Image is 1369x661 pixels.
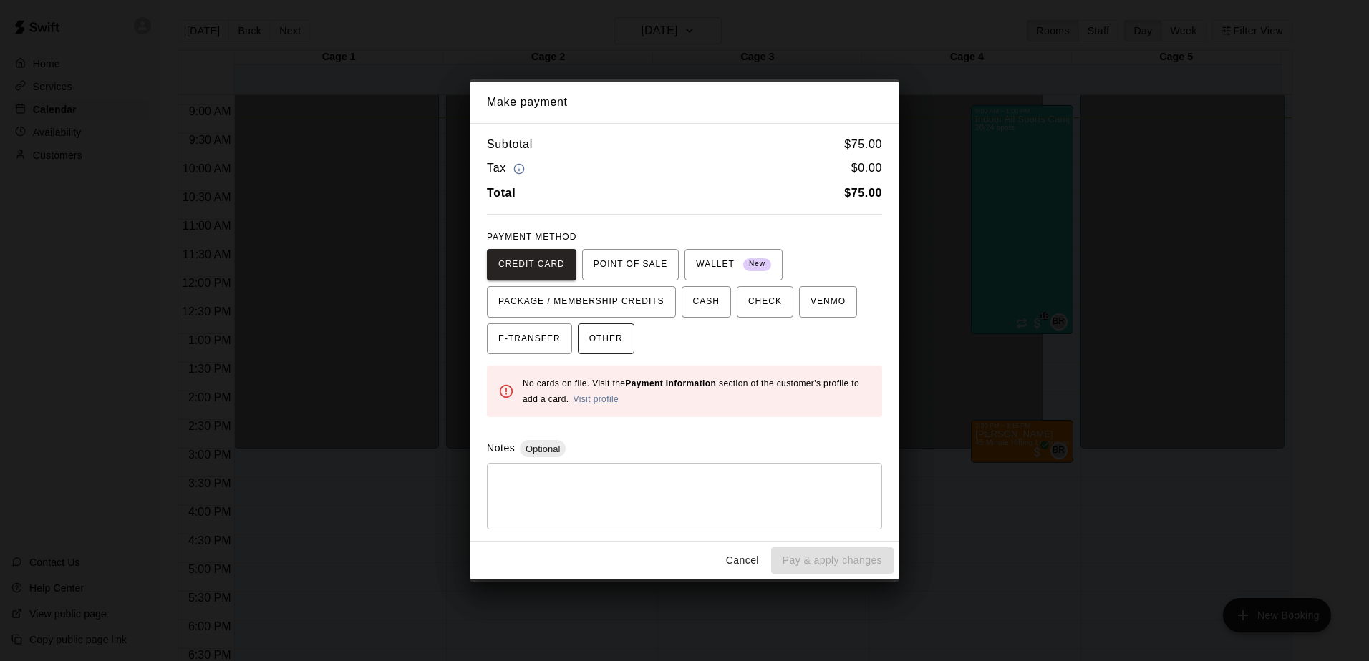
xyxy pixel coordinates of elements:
span: POINT OF SALE [594,253,667,276]
a: Visit profile [573,394,619,404]
span: WALLET [696,253,771,276]
button: POINT OF SALE [582,249,679,280]
h6: $ 75.00 [844,135,882,154]
button: E-TRANSFER [487,323,572,355]
button: PACKAGE / MEMBERSHIP CREDITS [487,286,676,318]
button: CHECK [737,286,793,318]
button: Cancel [720,547,765,574]
button: OTHER [578,323,634,355]
button: CASH [682,286,731,318]
h6: Tax [487,159,528,178]
span: Optional [520,444,566,454]
span: E-TRANSFER [498,328,561,351]
span: New [743,255,771,274]
span: No cards on file. Visit the section of the customer's profile to add a card. [523,378,859,404]
b: $ 75.00 [844,187,882,199]
h6: $ 0.00 [851,159,882,178]
b: Payment Information [625,378,716,388]
span: CREDIT CARD [498,253,565,276]
span: CHECK [748,290,782,313]
span: VENMO [811,290,846,313]
button: VENMO [799,286,857,318]
h2: Make payment [470,82,899,123]
button: CREDIT CARD [487,249,576,280]
span: CASH [693,290,720,313]
span: PAYMENT METHOD [487,232,576,242]
h6: Subtotal [487,135,533,154]
button: WALLET New [684,249,783,280]
b: Total [487,187,516,199]
label: Notes [487,442,515,454]
span: OTHER [589,328,623,351]
span: PACKAGE / MEMBERSHIP CREDITS [498,290,664,313]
